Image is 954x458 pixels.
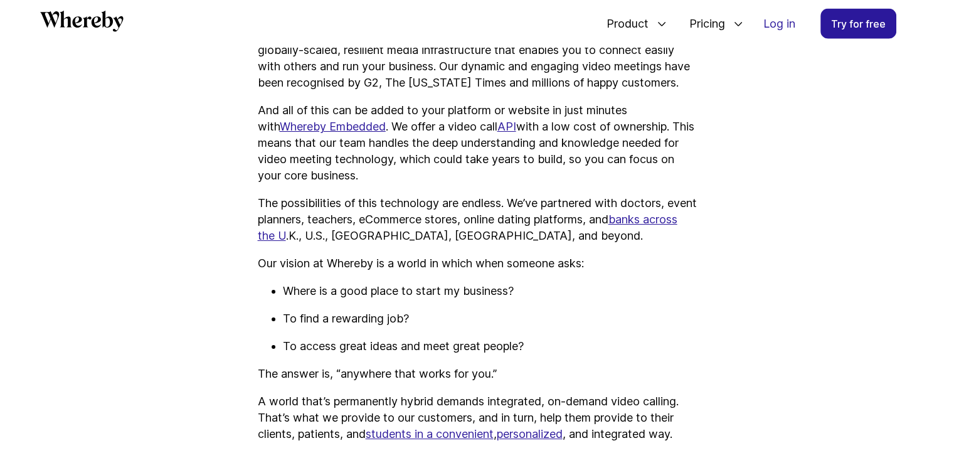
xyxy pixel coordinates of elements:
a: students in a convenient [366,427,494,440]
a: Log in [753,9,805,38]
a: Try for free [820,9,896,39]
p: To access great ideas and meet great people? [283,338,697,354]
p: The possibilities of this technology are endless. We’ve partnered with doctors, event planners, t... [258,195,697,244]
a: Whereby [40,11,124,36]
a: API [497,120,516,133]
p: And all of this can be added to your platform or website in just minutes with . We offer a video ... [258,102,697,184]
p: Where is a good place to start my business? [283,283,697,299]
a: Whereby Embedded [280,120,386,133]
span: Pricing [677,3,728,45]
p: Our vision at Whereby is a world in which when someone asks: [258,255,697,272]
p: To find a rewarding job? [283,311,697,327]
span: Product [594,3,652,45]
p: The answer is, “anywhere that works for you.” [258,366,697,382]
svg: Whereby [40,11,124,32]
a: personalized [497,427,563,440]
p: A world that’s permanently hybrid demands integrated, on-demand video calling. That’s what we pro... [258,393,697,442]
p: With our deep and experienced knowledge of video meeting technology we offer a globally-scaled, r... [258,26,697,91]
